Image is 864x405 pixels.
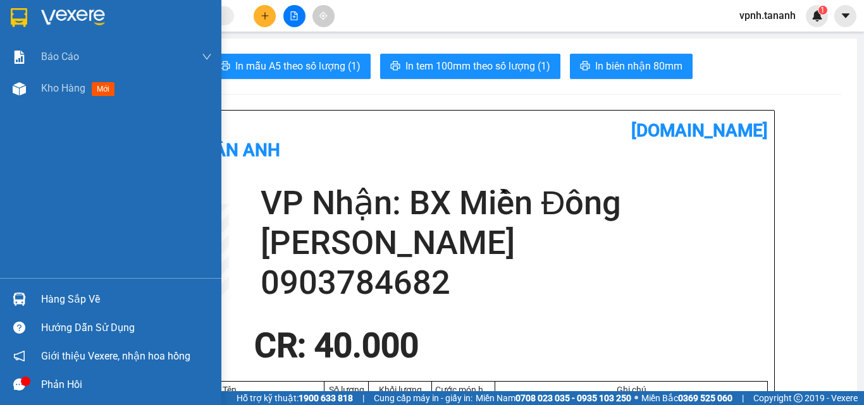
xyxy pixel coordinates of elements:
[498,385,764,395] div: Ghi chú
[634,396,638,401] span: ⚪️
[372,385,428,395] div: Khối lượng
[283,5,305,27] button: file-add
[13,51,26,64] img: solution-icon
[570,54,693,79] button: printerIn biên nhận 80mm
[41,290,212,309] div: Hàng sắp về
[261,263,768,303] h2: 0903784682
[13,82,26,95] img: warehouse-icon
[362,391,364,405] span: |
[41,318,212,337] div: Hướng dẫn sử dụng
[834,5,856,27] button: caret-down
[299,393,353,403] strong: 1900 633 818
[374,391,472,405] span: Cung cấp máy in - giấy in:
[254,5,276,27] button: plus
[405,58,550,74] span: In tem 100mm theo số lượng (1)
[794,394,803,402] span: copyright
[108,12,139,25] span: Nhận:
[678,393,732,403] strong: 0369 525 060
[9,82,101,97] div: 40.000
[840,10,851,21] span: caret-down
[108,11,210,41] div: BX Miền Đông
[237,391,353,405] span: Hỗ trợ kỹ thuật:
[41,82,85,94] span: Kho hàng
[11,11,99,41] div: BX Ngọc Hồi - Kon Tum
[41,49,79,64] span: Báo cáo
[92,82,114,96] span: mới
[261,11,269,20] span: plus
[11,41,99,59] div: 0347354999
[380,54,560,79] button: printerIn tem 100mm theo số lượng (1)
[13,293,26,306] img: warehouse-icon
[220,61,230,73] span: printer
[210,54,371,79] button: printerIn mẫu A5 theo số lượng (1)
[641,391,732,405] span: Miền Bắc
[580,61,590,73] span: printer
[9,83,29,96] span: CR :
[235,58,361,74] span: In mẫu A5 theo số lượng (1)
[11,12,30,25] span: Gửi:
[631,120,768,141] b: [DOMAIN_NAME]
[390,61,400,73] span: printer
[13,378,25,390] span: message
[254,326,419,365] span: CR : 40.000
[742,391,744,405] span: |
[13,322,25,334] span: question-circle
[820,6,825,15] span: 1
[13,350,25,362] span: notification
[328,385,365,395] div: Số lượng
[204,140,280,160] b: Tân Anh
[41,348,190,364] span: Giới thiệu Vexere, nhận hoa hồng
[108,41,210,56] div: [PERSON_NAME]
[435,385,491,395] div: Cước món hàng
[108,56,210,74] div: 0903784682
[729,8,806,23] span: vpnh.tananh
[290,11,299,20] span: file-add
[261,183,768,223] h2: VP Nhận: BX Miền Đông
[319,11,328,20] span: aim
[595,58,682,74] span: In biên nhận 80mm
[41,375,212,394] div: Phản hồi
[138,385,321,395] div: Tên
[818,6,827,15] sup: 1
[261,223,768,263] h2: [PERSON_NAME]
[202,52,212,62] span: down
[812,10,823,21] img: icon-new-feature
[515,393,631,403] strong: 0708 023 035 - 0935 103 250
[476,391,631,405] span: Miền Nam
[11,8,27,27] img: logo-vxr
[312,5,335,27] button: aim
